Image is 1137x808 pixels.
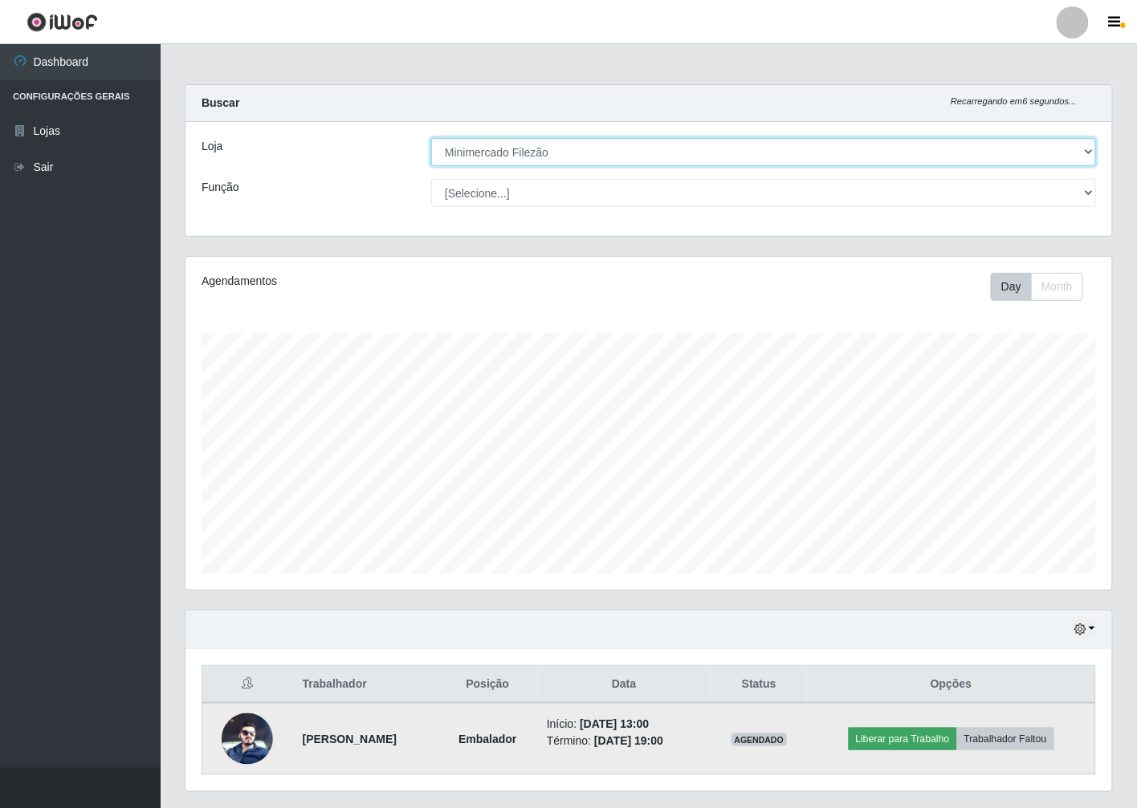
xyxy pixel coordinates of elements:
button: Month [1031,273,1083,301]
li: Término: [547,733,702,749]
img: CoreUI Logo [26,12,98,32]
strong: [PERSON_NAME] [303,733,397,745]
strong: Buscar [202,96,239,109]
img: 1690820929165.jpeg [222,713,273,765]
label: Loja [202,138,222,155]
th: Data [537,666,711,704]
li: Início: [547,716,702,733]
span: AGENDADO [732,733,788,746]
time: [DATE] 19:00 [594,734,663,747]
div: First group [991,273,1083,301]
th: Opções [807,666,1095,704]
label: Função [202,179,239,196]
div: Agendamentos [202,273,560,290]
strong: Embalador [458,733,516,745]
div: Toolbar with button groups [991,273,1096,301]
th: Status [711,666,808,704]
th: Posição [438,666,537,704]
time: [DATE] 13:00 [580,717,649,730]
button: Liberar para Trabalho [849,728,957,750]
i: Recarregando em 6 segundos... [951,96,1077,106]
button: Trabalhador Faltou [957,728,1054,750]
button: Day [991,273,1032,301]
th: Trabalhador [293,666,438,704]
